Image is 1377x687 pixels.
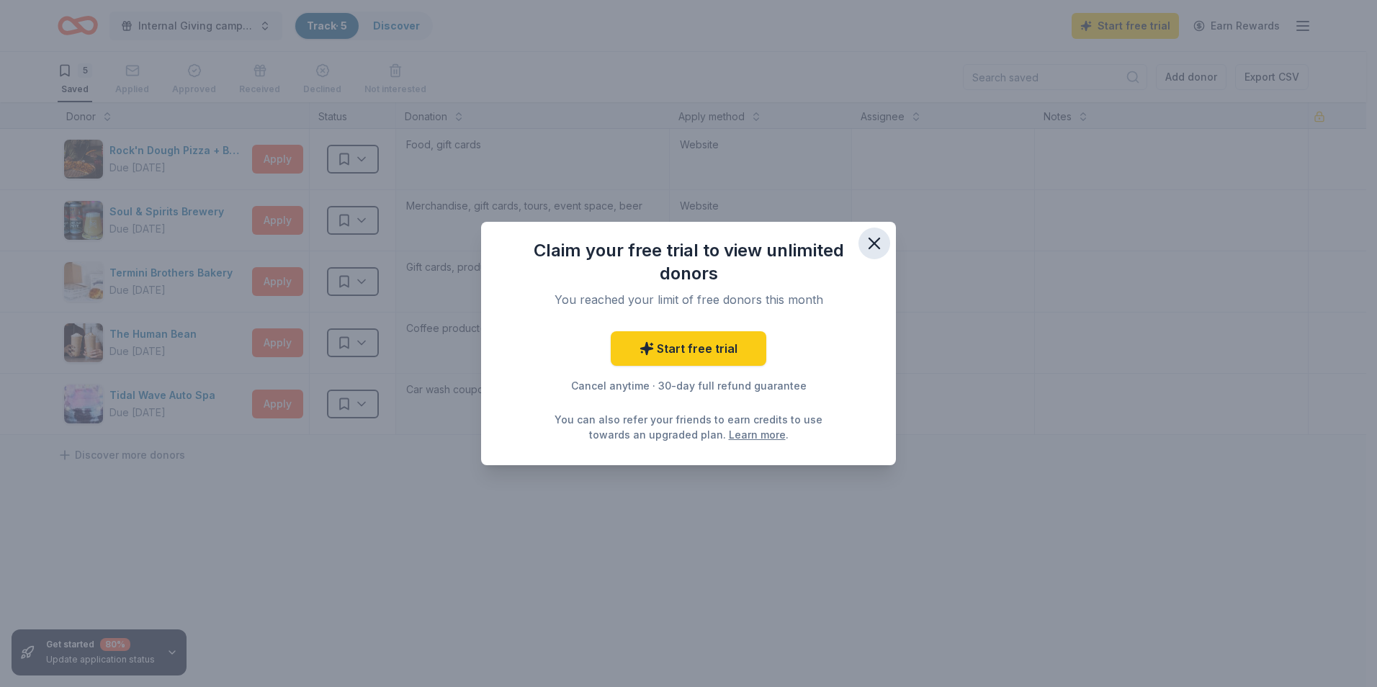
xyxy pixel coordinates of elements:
[611,331,766,366] a: Start free trial
[510,239,867,285] div: Claim your free trial to view unlimited donors
[550,412,827,442] div: You can also refer your friends to earn credits to use towards an upgraded plan. .
[729,427,786,442] a: Learn more
[510,377,867,395] div: Cancel anytime · 30-day full refund guarantee
[527,291,850,308] div: You reached your limit of free donors this month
